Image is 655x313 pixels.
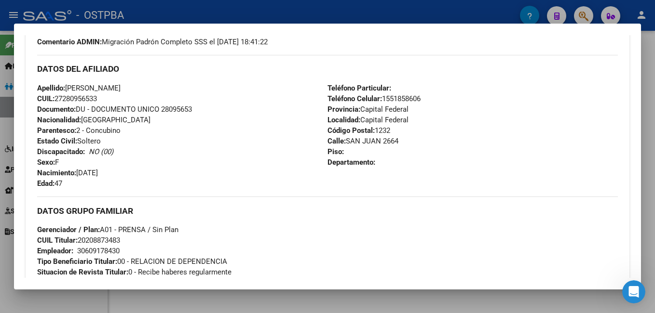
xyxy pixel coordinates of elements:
strong: Estado Civil: [37,137,77,145]
span: Capital Federal [327,116,409,124]
strong: Teléfono Celular: [327,94,382,103]
strong: Sexo: [37,158,55,167]
span: [PERSON_NAME] [37,84,121,92]
strong: Situacion de Revista Titular: [37,268,128,276]
strong: CUIL: [37,94,55,103]
strong: Empleador: [37,247,73,255]
strong: Tipo Beneficiario Titular: [37,257,117,266]
strong: Departamento: [327,158,375,167]
strong: Nacionalidad: [37,116,81,124]
iframe: Intercom live chat [622,280,645,303]
strong: Código Postal: [327,126,375,135]
span: [DATE] [37,169,98,177]
strong: CUIL Titular: [37,236,78,245]
span: DU - DOCUMENTO UNICO 28095653 [37,105,192,114]
strong: Discapacitado: [37,147,85,156]
strong: Teléfono Particular: [327,84,391,92]
strong: Edad: [37,179,55,188]
strong: Localidad: [327,116,360,124]
span: 1551858606 [327,94,421,103]
strong: Nacimiento: [37,169,76,177]
span: Migración Padrón Completo SSS el [DATE] 18:41:22 [37,37,268,47]
i: NO (00) [89,147,113,156]
span: A01 - PRENSA / Sin Plan [37,225,178,234]
strong: Calle: [327,137,346,145]
span: 47 [37,179,62,188]
strong: Apellido: [37,84,65,92]
span: 00 - RELACION DE DEPENDENCIA [37,257,227,266]
strong: Gerenciador / Plan: [37,225,100,234]
div: 30609178430 [77,246,120,256]
span: SAN JUAN 2664 [327,137,398,145]
h3: DATOS DEL AFILIADO [37,64,618,74]
h3: DATOS GRUPO FAMILIAR [37,206,618,216]
span: F [37,158,59,167]
strong: Provincia: [327,105,360,114]
span: 27280956533 [37,94,97,103]
strong: Comentario ADMIN: [37,38,102,46]
span: Soltero [37,137,101,145]
span: [GEOGRAPHIC_DATA] [37,116,150,124]
span: 20208873483 [37,236,120,245]
span: 2 - Concubino [37,126,121,135]
span: 0 - Recibe haberes regularmente [37,268,232,276]
span: 1232 [327,126,390,135]
span: Capital Federal [327,105,409,114]
strong: Parentesco: [37,126,76,135]
strong: Piso: [327,147,344,156]
strong: Documento: [37,105,76,114]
